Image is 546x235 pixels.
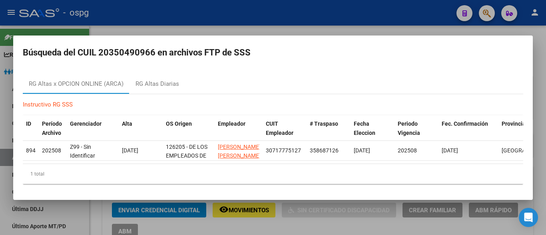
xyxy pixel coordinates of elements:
[42,120,62,136] span: Período Archivo
[263,115,307,142] datatable-header-cell: CUIT Empleador
[23,45,523,60] h2: Búsqueda del CUIL 20350490966 en archivos FTP de SSS
[26,147,36,154] span: 894
[395,115,438,142] datatable-header-cell: Periodo Vigencia
[266,147,301,154] span: 30717775127
[266,120,293,136] span: CUIT Empleador
[26,120,31,127] span: ID
[67,115,119,142] datatable-header-cell: Gerenciador
[122,120,132,127] span: Alta
[70,120,102,127] span: Gerenciador
[502,120,526,127] span: Provincia
[438,115,498,142] datatable-header-cell: Fec. Confirmación
[29,79,124,89] div: RG Altas x OPCION ONLINE (ARCA)
[215,115,263,142] datatable-header-cell: Empleador
[42,147,61,154] span: 202508
[163,115,215,142] datatable-header-cell: OS Origen
[23,115,39,142] datatable-header-cell: ID
[166,120,192,127] span: OS Origen
[122,146,159,155] div: [DATE]
[498,115,542,142] datatable-header-cell: Provincia
[310,120,338,127] span: # Traspaso
[23,101,73,108] a: Instructivo RG SSS
[398,120,420,136] span: Periodo Vigencia
[70,144,95,159] span: Z99 - Sin Identificar
[310,147,339,154] span: 358687126
[119,115,163,142] datatable-header-cell: Alta
[136,79,179,89] div: RG Altas Diarias
[442,147,458,154] span: [DATE]
[398,147,417,154] span: 202508
[307,115,351,142] datatable-header-cell: # Traspaso
[218,144,261,159] span: [PERSON_NAME] [PERSON_NAME]
[354,147,370,154] span: [DATE]
[442,120,488,127] span: Fec. Confirmación
[166,144,207,186] span: 126205 - DE LOS EMPLEADOS DE COMERCIO Y ACTIVIDADES CIVILES
[354,120,375,136] span: Fecha Eleccion
[23,164,523,184] div: 1 total
[39,115,67,142] datatable-header-cell: Período Archivo
[218,120,245,127] span: Empleador
[519,208,538,227] div: Open Intercom Messenger
[351,115,395,142] datatable-header-cell: Fecha Eleccion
